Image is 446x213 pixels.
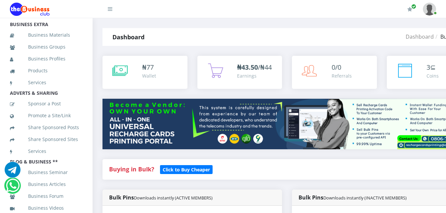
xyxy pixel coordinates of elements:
[102,56,187,89] a: ₦77 Wallet
[146,63,154,72] span: 77
[142,62,156,72] div: ₦
[423,3,436,16] img: User
[426,72,439,79] div: Coins
[407,7,412,12] i: Renew/Upgrade Subscription
[237,63,258,72] b: ₦43.50
[197,56,282,89] a: ₦43.50/₦44 Earnings
[332,63,341,72] span: 0/0
[10,177,83,192] a: Business Articles
[10,120,83,135] a: Share Sponsored Posts
[292,56,377,89] a: 0/0 Referrals
[10,75,83,90] a: Services
[5,167,20,178] a: Chat for support
[6,183,20,194] a: Chat for support
[10,51,83,66] a: Business Profiles
[10,108,83,123] a: Promote a Site/Link
[10,27,83,43] a: Business Materials
[10,165,83,180] a: Business Seminar
[134,195,213,201] small: Downloads instantly (ACTIVE MEMBERS)
[10,3,50,16] img: Logo
[10,189,83,204] a: Business Forum
[332,72,352,79] div: Referrals
[411,4,416,9] span: Renew/Upgrade Subscription
[237,72,272,79] div: Earnings
[10,96,83,111] a: Sponsor a Post
[10,63,83,78] a: Products
[10,144,83,159] a: Services
[237,63,272,72] span: /₦44
[10,39,83,54] a: Business Groups
[10,132,83,147] a: Share Sponsored Sites
[109,165,154,173] strong: Buying in Bulk?
[160,165,213,173] a: Click to Buy Cheaper
[406,33,434,40] a: Dashboard
[299,194,407,201] strong: Bulk Pins
[426,63,430,72] span: 3
[323,195,407,201] small: Downloads instantly (INACTIVE MEMBERS)
[109,194,213,201] strong: Bulk Pins
[142,72,156,79] div: Wallet
[426,62,439,72] div: ⊆
[163,166,210,173] b: Click to Buy Cheaper
[112,33,144,41] strong: Dashboard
